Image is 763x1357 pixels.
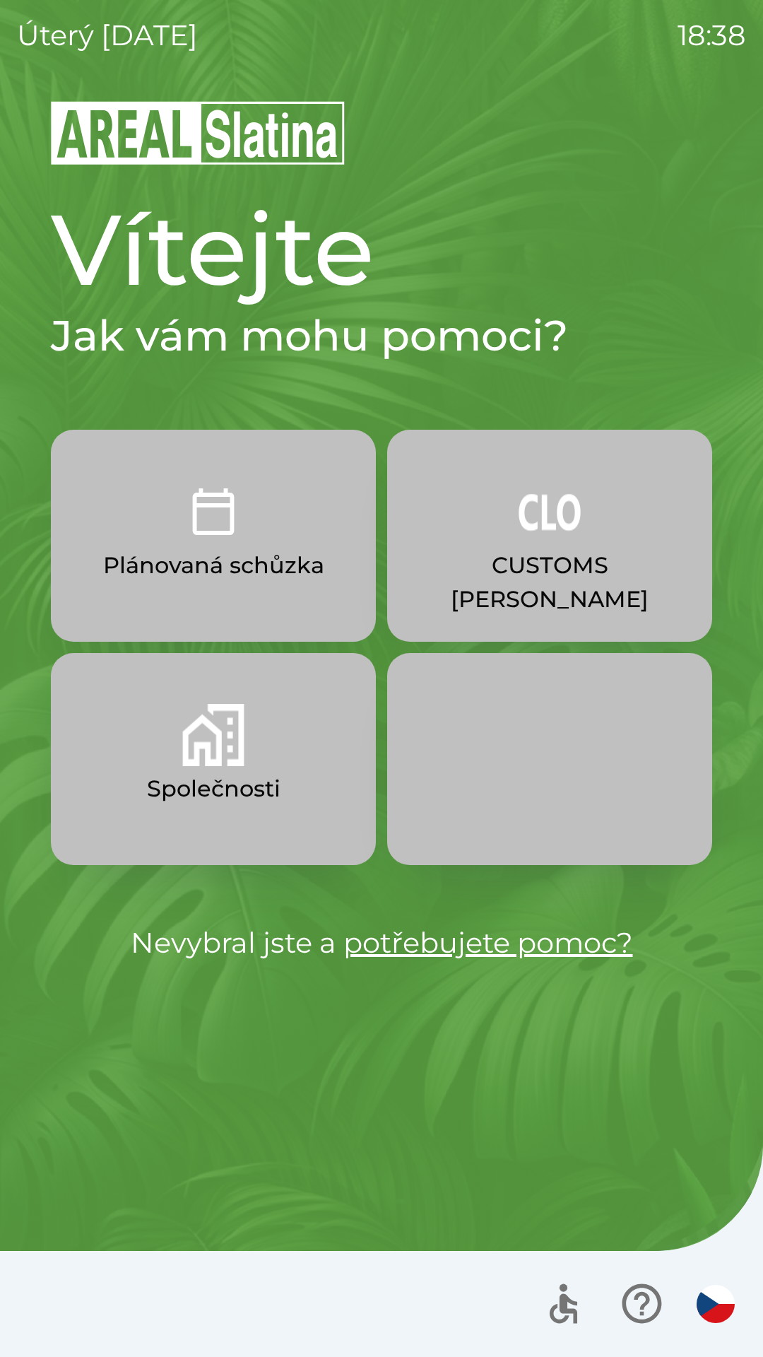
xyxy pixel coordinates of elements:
button: Společnosti [51,653,376,865]
img: 889875ac-0dea-4846-af73-0927569c3e97.png [519,481,581,543]
img: Logo [51,99,712,167]
img: cs flag [697,1285,735,1323]
p: 18:38 [678,14,746,57]
p: Plánovaná schůzka [103,548,324,582]
h1: Vítejte [51,189,712,310]
h2: Jak vám mohu pomoci? [51,310,712,362]
p: Nevybral jste a [51,922,712,964]
button: CUSTOMS [PERSON_NAME] [387,430,712,642]
p: úterý [DATE] [17,14,198,57]
button: Plánovaná schůzka [51,430,376,642]
a: potřebujete pomoc? [343,925,633,960]
p: Společnosti [147,772,280,806]
img: 0ea463ad-1074-4378-bee6-aa7a2f5b9440.png [182,481,244,543]
img: 58b4041c-2a13-40f9-aad2-b58ace873f8c.png [182,704,244,766]
p: CUSTOMS [PERSON_NAME] [421,548,678,616]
